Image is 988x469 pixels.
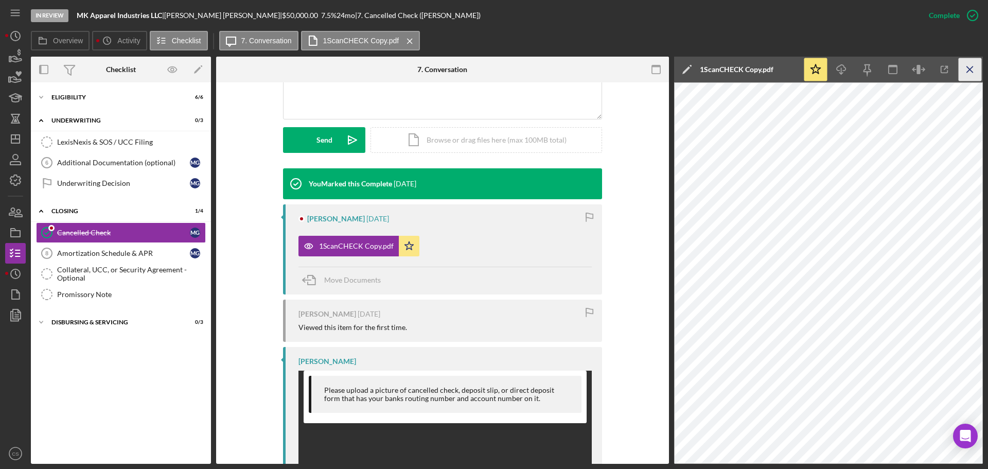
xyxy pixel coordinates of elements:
div: M G [190,158,200,168]
button: 7. Conversation [219,31,298,50]
time: 2025-07-18 19:43 [358,310,380,318]
button: Checklist [150,31,208,50]
label: Activity [117,37,140,45]
label: Checklist [172,37,201,45]
div: Eligibility [51,94,178,100]
div: 6 / 6 [185,94,203,100]
a: LexisNexis & SOS / UCC Filing [36,132,206,152]
button: CS [5,443,26,464]
div: Disbursing & Servicing [51,319,178,325]
label: 7. Conversation [241,37,292,45]
a: 8Amortization Schedule & APRMG [36,243,206,264]
div: Checklist [106,65,136,74]
button: Complete [919,5,983,26]
div: Amortization Schedule & APR [57,249,190,257]
div: LexisNexis & SOS / UCC Filing [57,138,205,146]
div: Open Intercom Messenger [953,424,978,448]
a: Cancelled CheckMG [36,222,206,243]
div: 24 mo [337,11,355,20]
div: 0 / 3 [185,117,203,124]
div: 7. Conversation [417,65,467,74]
a: 6Additional Documentation (optional)MG [36,152,206,173]
div: Please upload a picture of cancelled check, deposit slip, or direct deposit form that has your ba... [324,386,571,403]
label: Overview [53,37,83,45]
div: Viewed this item for the first time. [298,323,407,332]
button: Move Documents [298,267,391,293]
div: | [77,11,164,20]
button: Send [283,127,365,153]
div: 1ScanCHECK Copy.pdf [700,65,773,74]
tspan: 8 [45,250,48,256]
text: CS [12,451,19,457]
button: 1ScanCHECK Copy.pdf [301,31,420,50]
button: Overview [31,31,90,50]
div: 0 / 3 [185,319,203,325]
div: Closing [51,208,178,214]
div: Promissory Note [57,290,205,299]
b: MK Apparel Industries LLC [77,11,162,20]
div: Send [316,127,332,153]
div: $50,000.00 [282,11,321,20]
div: M G [190,178,200,188]
div: [PERSON_NAME] [298,310,356,318]
div: Underwriting Decision [57,179,190,187]
tspan: 6 [45,160,48,166]
a: Promissory Note [36,284,206,305]
span: Move Documents [324,275,381,284]
div: [PERSON_NAME] [298,357,356,366]
button: Activity [92,31,147,50]
div: Complete [929,5,960,26]
div: Collateral, UCC, or Security Agreement - Optional [57,266,205,282]
div: You Marked this Complete [309,180,392,188]
a: Collateral, UCC, or Security Agreement - Optional [36,264,206,284]
label: 1ScanCHECK Copy.pdf [323,37,399,45]
div: [PERSON_NAME] [307,215,365,223]
div: 7.5 % [321,11,337,20]
div: M G [190,248,200,258]
div: Underwriting [51,117,178,124]
div: M G [190,228,200,238]
a: Underwriting DecisionMG [36,173,206,194]
time: 2025-07-18 19:43 [366,215,389,223]
div: [PERSON_NAME] [PERSON_NAME] | [164,11,282,20]
div: Additional Documentation (optional) [57,159,190,167]
div: | 7. Cancelled Check ([PERSON_NAME]) [355,11,481,20]
div: 1 / 4 [185,208,203,214]
div: 1ScanCHECK Copy.pdf [319,242,394,250]
time: 2025-08-04 23:00 [394,180,416,188]
button: 1ScanCHECK Copy.pdf [298,236,419,256]
div: Cancelled Check [57,229,190,237]
div: In Review [31,9,68,22]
